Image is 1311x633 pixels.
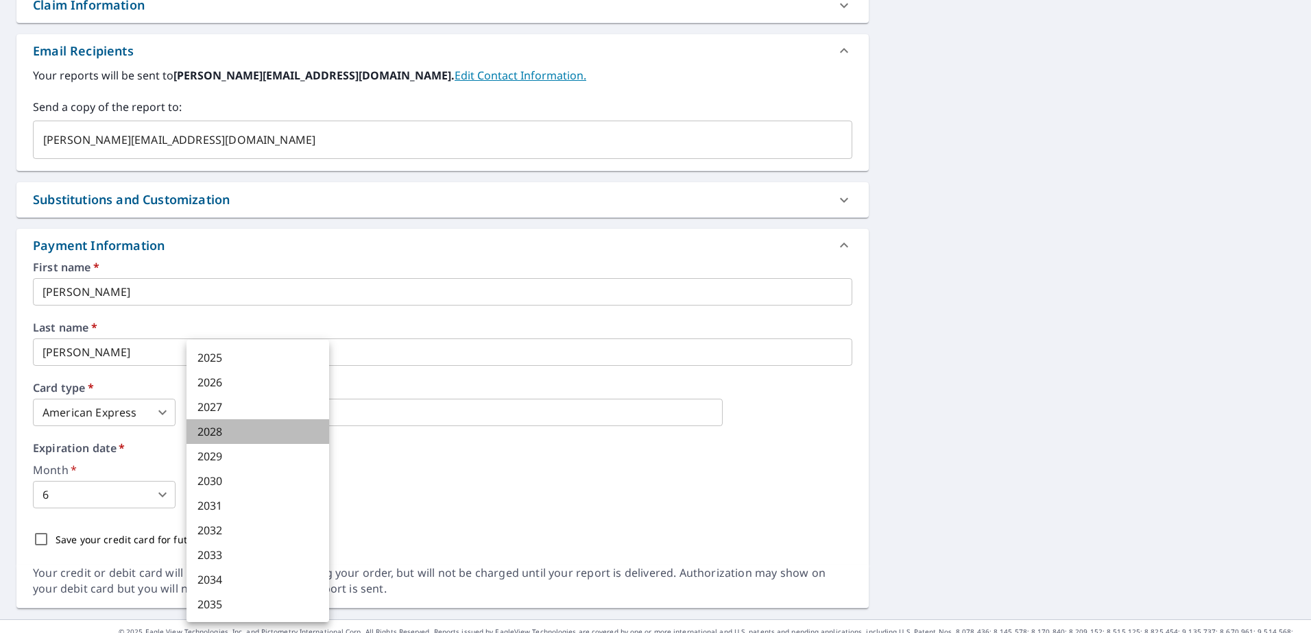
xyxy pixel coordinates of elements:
[187,543,329,567] li: 2033
[187,469,329,493] li: 2030
[187,419,329,444] li: 2028
[187,567,329,592] li: 2034
[187,370,329,395] li: 2026
[187,345,329,370] li: 2025
[187,493,329,518] li: 2031
[187,592,329,617] li: 2035
[187,444,329,469] li: 2029
[187,518,329,543] li: 2032
[187,395,329,419] li: 2027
